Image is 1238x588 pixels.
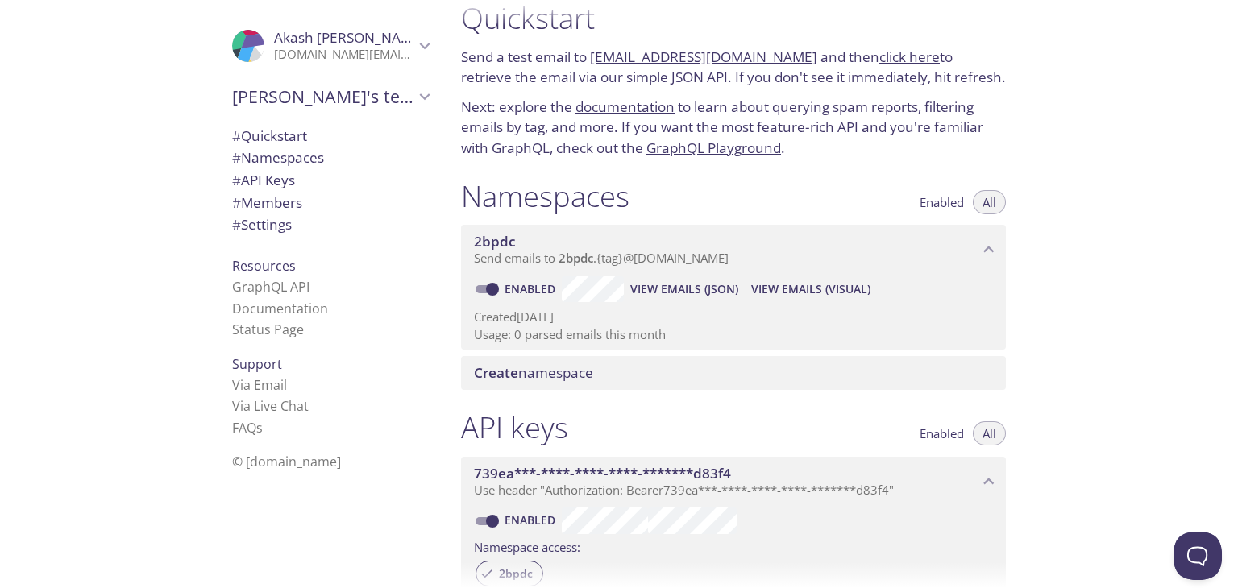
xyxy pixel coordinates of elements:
[973,190,1006,214] button: All
[461,356,1006,390] div: Create namespace
[232,85,414,108] span: [PERSON_NAME]'s team
[461,225,1006,275] div: 2bpdc namespace
[751,280,870,299] span: View Emails (Visual)
[219,147,442,169] div: Namespaces
[232,126,307,145] span: Quickstart
[256,419,263,437] span: s
[219,19,442,72] div: Akash Singh
[461,47,1006,88] p: Send a test email to and then to retrieve the email via our simple JSON API. If you don't see it ...
[219,76,442,118] div: Akash's team
[219,213,442,236] div: Team Settings
[461,97,1006,159] p: Next: explore the to learn about querying spam reports, filtering emails by tag, and more. If you...
[232,355,282,373] span: Support
[910,190,974,214] button: Enabled
[232,193,241,212] span: #
[219,192,442,214] div: Members
[624,276,745,302] button: View Emails (JSON)
[274,28,426,47] span: Akash [PERSON_NAME]
[590,48,817,66] a: [EMAIL_ADDRESS][DOMAIN_NAME]
[232,321,304,338] a: Status Page
[232,171,241,189] span: #
[474,232,516,251] span: 2bpdc
[219,125,442,147] div: Quickstart
[474,250,729,266] span: Send emails to . {tag} @[DOMAIN_NAME]
[474,308,993,325] p: Created [DATE]
[232,300,328,317] a: Documentation
[474,363,593,382] span: namespace
[219,169,442,192] div: API Keys
[630,280,738,299] span: View Emails (JSON)
[232,453,341,470] span: © [DOMAIN_NAME]
[474,326,993,343] p: Usage: 0 parsed emails this month
[232,278,309,296] a: GraphQL API
[232,215,241,234] span: #
[745,276,877,302] button: View Emails (Visual)
[232,171,295,189] span: API Keys
[232,193,302,212] span: Members
[461,178,629,214] h1: Namespaces
[476,561,543,586] div: 2bpdc
[474,534,580,557] label: Namespace access:
[274,47,414,63] p: [DOMAIN_NAME][EMAIL_ADDRESS][DOMAIN_NAME]
[575,97,675,116] a: documentation
[502,512,562,528] a: Enabled
[232,397,309,415] a: Via Live Chat
[232,126,241,145] span: #
[502,281,562,296] a: Enabled
[879,48,940,66] a: click here
[461,409,568,445] h1: API keys
[559,250,593,266] span: 2bpdc
[910,421,974,445] button: Enabled
[1174,532,1222,580] iframe: Help Scout Beacon - Open
[232,257,296,275] span: Resources
[973,421,1006,445] button: All
[232,215,292,234] span: Settings
[232,148,241,167] span: #
[232,419,263,437] a: FAQ
[474,363,518,382] span: Create
[646,139,781,157] a: GraphQL Playground
[232,376,287,394] a: Via Email
[232,148,324,167] span: Namespaces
